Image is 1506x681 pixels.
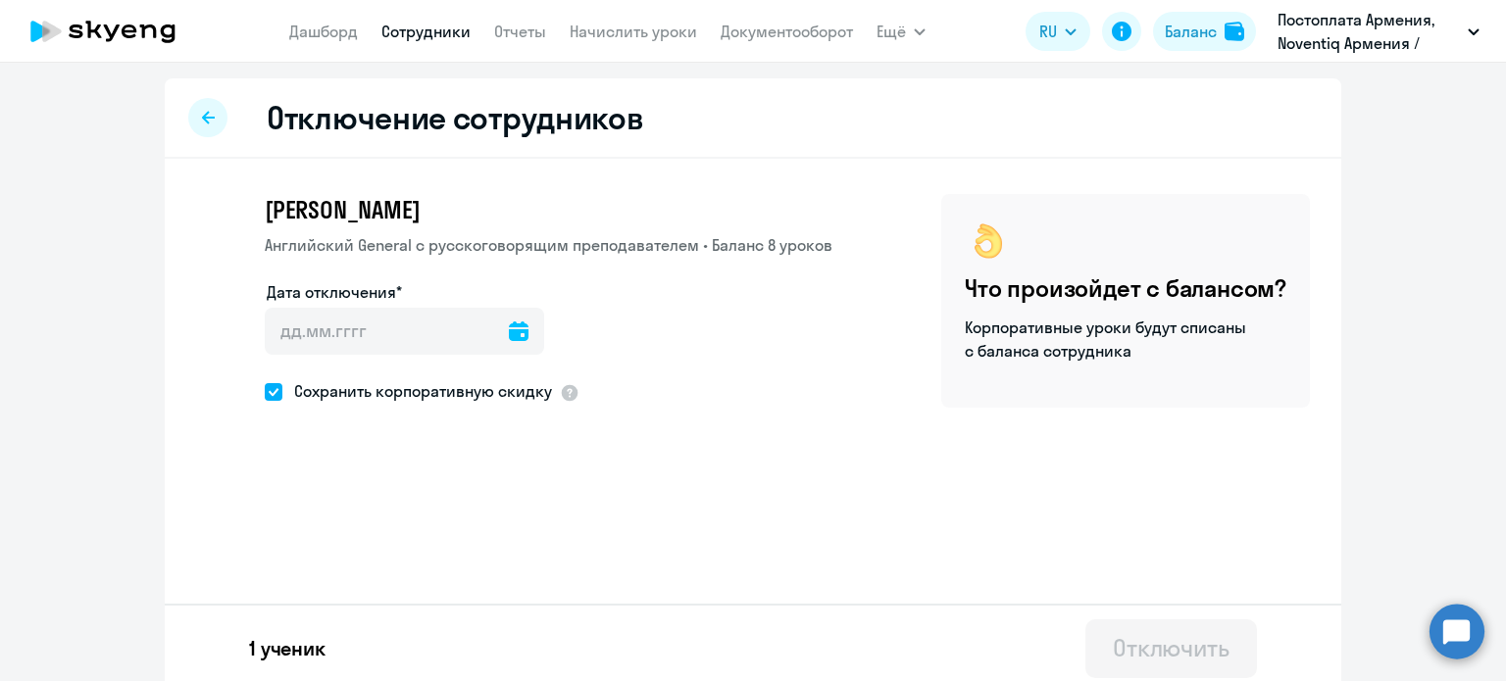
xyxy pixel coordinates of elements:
[282,379,552,403] span: Сохранить корпоративную скидку
[965,316,1249,363] p: Корпоративные уроки будут списаны с баланса сотрудника
[1225,22,1244,41] img: balance
[265,194,420,225] span: [PERSON_NAME]
[877,20,906,43] span: Ещё
[381,22,471,41] a: Сотрудники
[1085,619,1257,678] button: Отключить
[1268,8,1489,55] button: Постоплата Армения, Noventiq Армения / Softline Армения
[249,635,326,662] p: 1 ученик
[965,218,1012,265] img: ok
[1026,12,1090,51] button: RU
[721,22,853,41] a: Документооборот
[267,280,402,304] label: Дата отключения*
[265,308,544,355] input: дд.мм.гггг
[267,98,643,137] h2: Отключение сотрудников
[1153,12,1256,51] button: Балансbalance
[289,22,358,41] a: Дашборд
[1039,20,1057,43] span: RU
[1113,632,1230,663] div: Отключить
[877,12,926,51] button: Ещё
[570,22,697,41] a: Начислить уроки
[965,272,1286,304] h4: Что произойдет с балансом?
[494,22,546,41] a: Отчеты
[1165,20,1217,43] div: Баланс
[1278,8,1460,55] p: Постоплата Армения, Noventiq Армения / Softline Армения
[265,233,832,257] p: Английский General с русскоговорящим преподавателем • Баланс 8 уроков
